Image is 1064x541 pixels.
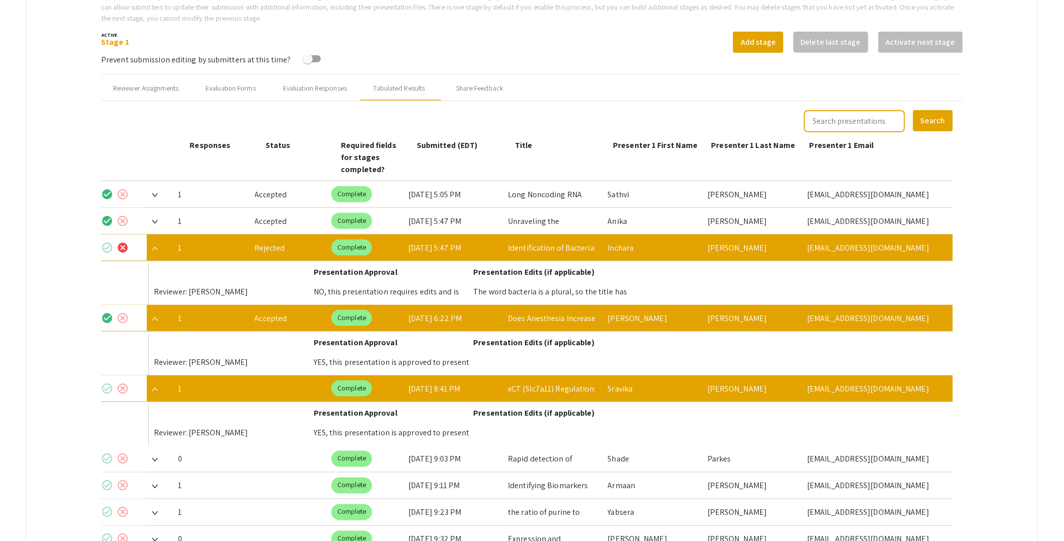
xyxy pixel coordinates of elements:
mat-icon: cancel [117,453,129,465]
div: [DATE] 5:05 PM [408,181,500,207]
div: Parkes [707,446,799,472]
mat-icon: check_circle [101,480,113,492]
div: Rapid detection of [MEDICAL_DATA] binding protein 2a in coagulase negative [MEDICAL_DATA] species [508,446,599,472]
div: Reviewer Assignments [113,83,179,94]
div: [EMAIL_ADDRESS][DOMAIN_NAME] [807,375,945,402]
div: Reviewer: [PERSON_NAME] [154,278,314,305]
img: Expand arrow [152,220,158,224]
div: 1 [178,181,247,207]
div: Evaluation Forms [206,83,256,94]
span: Presentation Edits (if applicable) [474,408,594,418]
div: Accepted [255,305,324,331]
div: 1 [178,235,247,261]
mat-icon: check_circle [101,506,113,518]
span: Presentation Approval [314,267,397,277]
div: [EMAIL_ADDRESS][DOMAIN_NAME] [807,499,945,525]
mat-chip: Complete [331,240,372,256]
mat-icon: cancel [117,506,129,518]
div: [PERSON_NAME] [707,181,799,207]
div: Reviewer: [PERSON_NAME] [154,349,314,375]
img: Collapse arrow [152,247,158,251]
div: Inchara [608,235,699,261]
mat-icon: cancel [117,382,129,395]
div: [PERSON_NAME] [707,473,799,499]
div: the ratio of purine to pyrimidine synthesis determines the strength of the&nbsp;inoculum effect f... [508,499,599,525]
div: [DATE] 9:11 PM [408,473,500,499]
div: Identifying Biomarkers Indicative of Active and Passive Exposure to Electronic Cigarette Aerosols [508,473,599,499]
button: Add stage [733,32,783,53]
span: Title [515,140,533,150]
mat-icon: cancel [117,188,129,200]
div: Tabulated Results [374,83,425,94]
div: [DATE] 8:41 PM [408,375,500,402]
div: [PERSON_NAME] [707,208,799,234]
mat-icon: cancel [117,480,129,492]
div: xCT (Slc7a11) Regulation: Lessons from Cancer Research&nbsp; [508,375,599,402]
mat-icon: cancel [117,215,129,227]
span: Required fields for stages completed? [341,140,396,175]
div: [DATE] 5:47 PM [408,235,500,261]
div: Sravika [608,375,699,402]
div: NO, this presentation requires edits and is NOT approved yet to present in the Symposium (please ... [314,278,474,305]
div: 1 [178,208,247,234]
div: [EMAIL_ADDRESS][DOMAIN_NAME] [807,208,945,234]
div: [DATE] 6:22 PM [408,305,500,331]
div: [EMAIL_ADDRESS][DOMAIN_NAME] [807,235,945,261]
mat-icon: check_circle [101,453,113,465]
span: Presenter 1 First Name [613,140,697,150]
img: Expand arrow [152,511,158,515]
div: [EMAIL_ADDRESS][DOMAIN_NAME] [807,181,945,207]
a: Stage 1 [101,37,129,47]
button: Activate next stage [878,32,963,53]
div: Does Anesthesia Increase the Risk of [MEDICAL_DATA] in the Elderly? [508,305,599,331]
span: Submitted (EDT) [417,140,478,150]
div: Share Feedback [456,83,503,94]
div: Accepted [255,208,324,234]
span: Presentation Edits (if applicable) [474,337,594,348]
div: Accepted [255,181,324,207]
button: Delete last stage [793,32,868,53]
span: Presenter 1 Email [810,140,874,150]
div: 1 [178,499,247,525]
div: [EMAIL_ADDRESS][DOMAIN_NAME] [807,473,945,499]
mat-chip: Complete [331,504,372,520]
div: [DATE] 5:47 PM [408,208,500,234]
div: 0 [178,446,247,472]
span: Presentation Edits (if applicable) [474,267,594,277]
iframe: Chat [8,496,43,533]
div: 1 [178,473,247,499]
mat-chip: Complete [331,478,372,494]
img: Expand arrow [152,458,158,462]
div: Shade [608,446,699,472]
div: 1 [178,305,247,331]
div: YES, this presentation is approved to present in the Symposium. [314,349,474,375]
span: Prevent submission editing by submitters at this time? [101,54,291,65]
div: Armaan [608,473,699,499]
div: [EMAIL_ADDRESS][DOMAIN_NAME] [807,305,945,331]
img: Expand arrow [152,485,158,489]
mat-icon: check_circle [101,242,113,254]
div: The word bacteria is a plural, so the title has an incorrect verb tense and adjective. [474,278,634,305]
div: Long Noncoding RNA MALAT1 mediates [MEDICAL_DATA]-driven mitochondrial adaptation in human cardio... [508,181,599,207]
div: 1 [178,375,247,402]
div: [PERSON_NAME] [707,499,799,525]
div: Rejected [255,235,324,261]
span: Presenter 1 Last Name [712,140,795,150]
div: [EMAIL_ADDRESS][DOMAIN_NAME][PERSON_NAME] [807,446,945,472]
span: Responses [190,140,230,150]
mat-chip: Complete [331,451,372,467]
mat-icon: check_circle [101,188,113,200]
mat-chip: Complete [331,310,372,326]
span: Presentation Approval [314,408,397,418]
input: Search presentations [804,110,905,132]
img: Collapse arrow [152,388,158,392]
img: Collapse arrow [152,317,158,321]
mat-icon: cancel [117,312,129,324]
div: [PERSON_NAME] [707,235,799,261]
div: [DATE] 9:03 PM [408,446,500,472]
img: Expand arrow [152,193,158,197]
div: Sathvi [608,181,699,207]
div: Reviewer: [PERSON_NAME] [154,419,314,446]
mat-chip: Complete [331,186,372,202]
mat-icon: cancel [117,242,129,254]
